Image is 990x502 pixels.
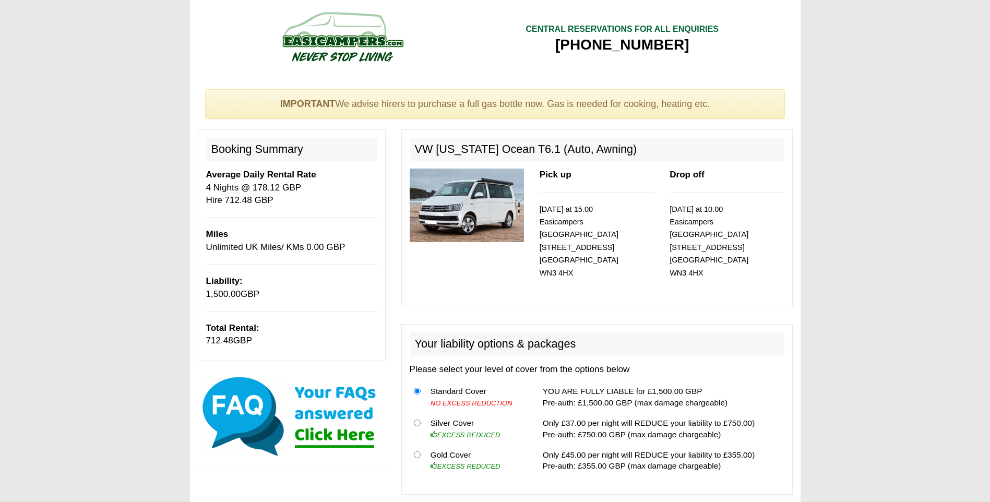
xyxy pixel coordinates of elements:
span: 712.48 [206,336,233,345]
b: Drop off [670,170,704,180]
p: Please select your level of cover from the options below [410,363,784,376]
img: campers-checkout-logo.png [243,8,442,65]
h2: VW [US_STATE] Ocean T6.1 (Auto, Awning) [410,138,784,161]
b: Miles [206,229,229,239]
b: Liability: [206,276,243,286]
div: [PHONE_NUMBER] [526,35,719,54]
td: YOU ARE FULLY LIABLE for £1,500.00 GBP Pre-auth: £1,500.00 GBP (max damage chargeable) [539,381,784,413]
div: We advise hirers to purchase a full gas bottle now. Gas is needed for cooking, heating etc. [205,89,785,119]
img: 315.jpg [410,169,524,242]
i: EXCESS REDUCED [431,431,500,439]
img: Click here for our most common FAQs [198,375,386,458]
p: Unlimited UK Miles/ KMs 0.00 GBP [206,228,377,254]
td: Only £37.00 per night will REDUCE your liability to £750.00) Pre-auth: £750.00 GBP (max damage ch... [539,413,784,445]
i: NO EXCESS REDUCTION [431,399,512,407]
td: Gold Cover [426,445,527,476]
b: Average Daily Rental Rate [206,170,316,180]
td: Silver Cover [426,413,527,445]
b: Pick up [540,170,571,180]
div: CENTRAL RESERVATIONS FOR ALL ENQUIRIES [526,23,719,35]
strong: IMPORTANT [280,99,336,109]
span: 1,500.00 [206,289,241,299]
td: Only £45.00 per night will REDUCE your liability to £355.00) Pre-auth: £355.00 GBP (max damage ch... [539,445,784,476]
td: Standard Cover [426,381,527,413]
small: [DATE] at 10.00 Easicampers [GEOGRAPHIC_DATA] [STREET_ADDRESS] [GEOGRAPHIC_DATA] WN3 4HX [670,205,748,277]
p: GBP [206,275,377,301]
b: Total Rental: [206,323,259,333]
small: [DATE] at 15.00 Easicampers [GEOGRAPHIC_DATA] [STREET_ADDRESS] [GEOGRAPHIC_DATA] WN3 4HX [540,205,618,277]
p: GBP [206,322,377,348]
h2: Your liability options & packages [410,332,784,355]
i: EXCESS REDUCED [431,462,500,470]
h2: Booking Summary [206,138,377,161]
p: 4 Nights @ 178.12 GBP Hire 712.48 GBP [206,169,377,207]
